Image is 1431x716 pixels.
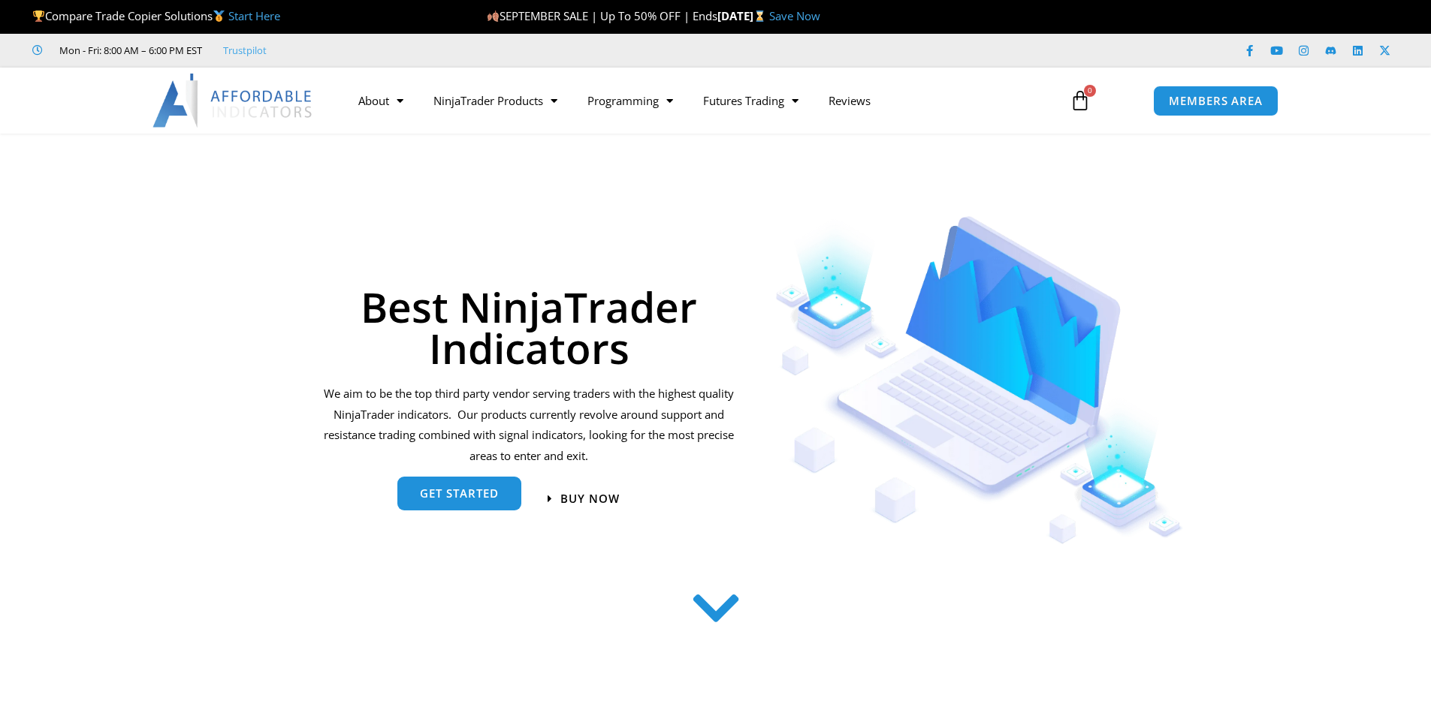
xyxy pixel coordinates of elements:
a: MEMBERS AREA [1153,86,1279,116]
a: Reviews [814,83,886,118]
img: 🥇 [213,11,225,22]
span: Buy now [560,493,620,504]
a: NinjaTrader Products [418,83,572,118]
span: 0 [1084,85,1096,97]
a: Trustpilot [223,41,267,59]
img: 🍂 [488,11,499,22]
img: Indicators 1 | Affordable Indicators – NinjaTrader [775,216,1183,544]
span: Compare Trade Copier Solutions [32,8,280,23]
img: ⌛ [754,11,765,22]
img: LogoAI | Affordable Indicators – NinjaTrader [152,74,314,128]
img: 🏆 [33,11,44,22]
span: MEMBERS AREA [1169,95,1263,107]
a: Futures Trading [688,83,814,118]
a: 0 [1047,79,1113,122]
span: Mon - Fri: 8:00 AM – 6:00 PM EST [56,41,202,59]
p: We aim to be the top third party vendor serving traders with the highest quality NinjaTrader indi... [322,384,737,467]
nav: Menu [343,83,1052,118]
a: Save Now [769,8,820,23]
span: get started [420,488,499,499]
a: Buy now [548,493,620,504]
strong: [DATE] [717,8,769,23]
a: Start Here [228,8,280,23]
h1: Best NinjaTrader Indicators [322,286,737,369]
a: get started [397,477,521,510]
span: SEPTEMBER SALE | Up To 50% OFF | Ends [487,8,717,23]
a: Programming [572,83,688,118]
a: About [343,83,418,118]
